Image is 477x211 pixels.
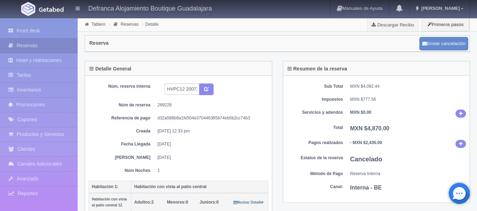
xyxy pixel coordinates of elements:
dt: Estatus de la reserva [287,155,343,161]
dt: [PERSON_NAME] [94,155,150,161]
th: Habitación con vista al patio central [131,181,268,193]
dd: Reserva Interna [350,171,466,177]
span: 0 [167,200,188,205]
b: MXN $4,870.00 [350,125,389,131]
dd: MXN $777.56 [350,97,466,103]
h4: Resumen de la reserva [287,66,347,72]
small: Habitación con vista al patio central 12 [92,197,127,207]
button: Enviar cancelación [419,37,468,50]
b: Habitación 1: [92,184,118,189]
dt: Referencia de pago [94,115,150,121]
dd: [DATE] [157,155,263,161]
a: Tablero [91,22,105,27]
dt: Fecha Llegada [94,141,150,147]
dt: Pagos realizados [287,140,343,146]
a: Mostrar Detalle [233,200,264,205]
strong: Juniors: [199,200,216,205]
dd: d32a588b8a1fe504e370446365b74eb5b2cc74b3 [157,115,263,121]
b: Interna - BE [350,185,382,191]
dt: Núm Noches [94,168,150,174]
dt: Servicios y adendos [287,110,343,116]
button: Primeros pasos [422,18,469,31]
dt: Núm. reserva interna [94,83,150,89]
dt: Impuestos [287,97,343,103]
dd: MXN $4,092.44 [350,83,466,89]
dt: Núm de reserva [94,102,150,108]
dd: [DATE] [157,141,263,147]
span: 0 [199,200,219,205]
img: Getabed [39,7,64,12]
b: Cancelado [350,156,382,163]
dt: Método de Pago [287,171,343,177]
span: 2 [134,200,154,205]
dd: 269229 [157,102,263,108]
dt: Canal: [287,184,343,190]
dt: Total [287,125,343,131]
dt: Sub Total [287,83,343,89]
strong: Adultos: [134,200,151,205]
h4: Reserva [89,41,109,46]
span: [PERSON_NAME] [419,6,460,11]
a: Descargar Recibo [368,18,418,32]
a: Reservas [121,22,139,27]
b: - MXN $2,435.00 [350,140,382,145]
img: Getabed [21,2,35,16]
strong: Menores: [167,200,186,205]
h4: Detalle General [89,66,131,72]
dt: Creada [94,128,150,134]
b: MXN $0.00 [350,110,371,115]
small: Mostrar Detalle [233,200,264,204]
dd: 1 [157,168,263,174]
dd: [DATE] 12:33 pm [157,128,263,134]
h4: Defranca Alojamiento Boutique Guadalajara [88,4,212,12]
li: Detalle [141,21,160,27]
